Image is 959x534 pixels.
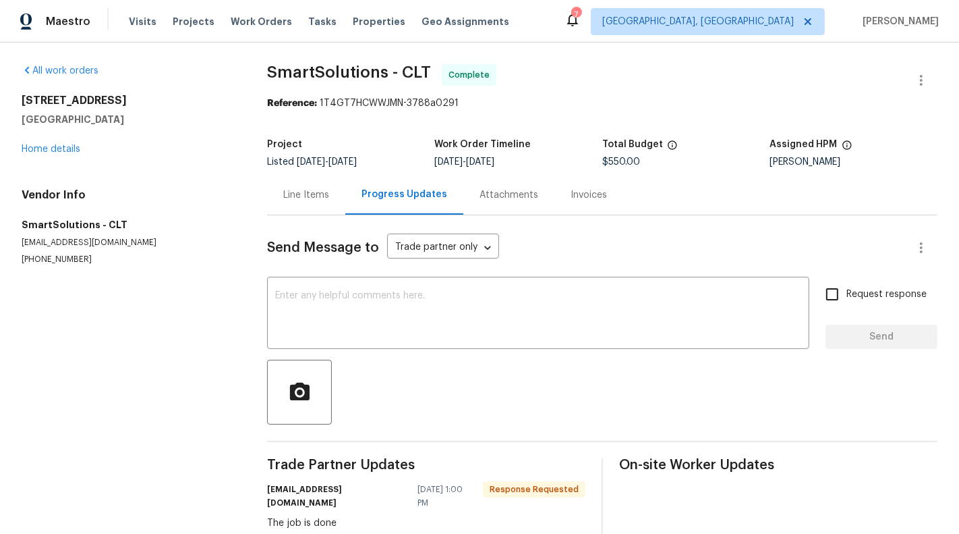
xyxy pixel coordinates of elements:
span: Complete [448,68,495,82]
span: Projects [173,15,214,28]
span: Tasks [308,17,337,26]
span: [DATE] [328,157,357,167]
span: The total cost of line items that have been proposed by Opendoor. This sum includes line items th... [667,140,678,157]
h5: [GEOGRAPHIC_DATA] [22,113,235,126]
div: The job is done [267,516,585,530]
p: [PHONE_NUMBER] [22,254,235,265]
span: [GEOGRAPHIC_DATA], [GEOGRAPHIC_DATA] [602,15,794,28]
p: [EMAIL_ADDRESS][DOMAIN_NAME] [22,237,235,248]
span: Listed [267,157,357,167]
span: Visits [129,15,156,28]
h5: SmartSolutions - CLT [22,218,235,232]
a: Home details [22,144,80,154]
div: Invoices [571,188,607,202]
span: [DATE] [297,157,325,167]
div: 1T4GT7HCWWJMN-3788a0291 [267,97,937,110]
b: Reference: [267,99,317,108]
span: $550.00 [602,157,640,167]
span: Trade Partner Updates [267,458,585,472]
span: Geo Assignments [422,15,509,28]
span: [PERSON_NAME] [857,15,939,28]
div: Line Items [283,188,329,202]
span: On-site Worker Updates [619,458,937,472]
h5: Work Order Timeline [435,140,531,149]
h5: Project [267,140,302,149]
h6: [EMAIL_ADDRESS][DOMAIN_NAME] [267,483,409,510]
h5: Total Budget [602,140,663,149]
span: Maestro [46,15,90,28]
span: [DATE] [467,157,495,167]
span: - [297,157,357,167]
span: [DATE] 1:00 PM [417,483,475,510]
div: Progress Updates [361,188,447,201]
div: [PERSON_NAME] [770,157,938,167]
div: Trade partner only [387,237,499,259]
span: Send Message to [267,241,379,255]
h2: [STREET_ADDRESS] [22,94,235,107]
h5: Assigned HPM [770,140,838,149]
a: All work orders [22,66,98,76]
span: Properties [353,15,405,28]
span: [DATE] [435,157,463,167]
span: Response Requested [484,483,584,496]
h4: Vendor Info [22,188,235,202]
span: SmartSolutions - CLT [267,64,431,80]
span: - [435,157,495,167]
div: Attachments [480,188,538,202]
span: The hpm assigned to this work order. [842,140,852,157]
span: Request response [846,288,927,302]
div: 7 [571,8,581,22]
span: Work Orders [231,15,292,28]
